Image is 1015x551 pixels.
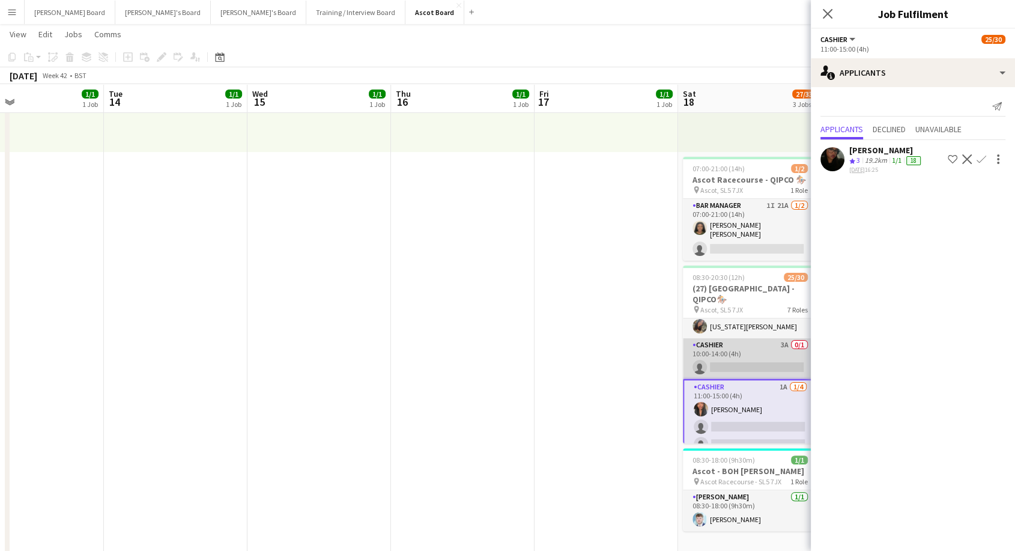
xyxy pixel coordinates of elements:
div: 1 Job [82,100,98,109]
span: 16 [394,95,411,109]
span: Unavailable [915,125,962,133]
span: Thu [396,88,411,99]
span: 07:00-21:00 (14h) [692,164,745,173]
span: 7 Roles [787,305,808,314]
div: 1 Job [369,100,385,109]
button: Ascot Board [405,1,464,24]
span: Wed [252,88,268,99]
h3: Ascot - BOH [PERSON_NAME] [683,466,817,476]
div: 18 [906,156,921,165]
span: 1/1 [656,90,673,99]
span: Sat [683,88,696,99]
span: 1/1 [225,90,242,99]
a: Edit [34,26,57,42]
button: Training / Interview Board [306,1,405,24]
span: Comms [94,29,121,40]
a: Comms [89,26,126,42]
h3: (27) [GEOGRAPHIC_DATA] - QIPCO🏇🏼 [683,283,817,305]
div: 19.2km [862,156,889,166]
span: 1 Role [790,477,808,486]
span: 14 [107,95,123,109]
span: Fri [539,88,549,99]
span: Tue [109,88,123,99]
span: Edit [38,29,52,40]
div: 1 Job [513,100,529,109]
app-card-role: Cashier1A1/411:00-15:00 (4h)[PERSON_NAME] [683,379,817,475]
div: BST [74,71,86,80]
div: 1 Job [656,100,672,109]
span: View [10,29,26,40]
span: 18 [681,95,696,109]
span: Week 42 [40,71,70,80]
div: [DATE] [10,70,37,82]
div: [PERSON_NAME] [849,145,923,156]
span: Cashier [820,35,847,44]
div: 16:25 [849,166,923,174]
h3: Ascot Racecourse - QIPCO 🏇🏼 [683,174,817,185]
span: 27/33 [792,90,816,99]
app-card-role: Bar Manager1I21A1/207:00-21:00 (14h)[PERSON_NAME] [PERSON_NAME] [683,199,817,261]
span: 25/30 [981,35,1005,44]
button: [PERSON_NAME] Board [25,1,115,24]
tcxspan: Call 07-10-2025 via 3CX [849,166,865,174]
span: 1/1 [512,90,529,99]
span: Ascot Racecourse - SL5 7JX [700,477,781,486]
app-job-card: 08:30-20:30 (12h)25/30(27) [GEOGRAPHIC_DATA] - QIPCO🏇🏼 Ascot, SL5 7JX7 Roles![PERSON_NAME][PERSON... [683,266,817,443]
h3: Job Fulfilment [811,6,1015,22]
div: 1 Job [226,100,241,109]
span: 1/1 [82,90,98,99]
span: 1/1 [369,90,386,99]
app-skills-label: 1/1 [892,156,901,165]
span: Jobs [64,29,82,40]
div: Applicants [811,58,1015,87]
app-job-card: 07:00-21:00 (14h)1/2Ascot Racecourse - QIPCO 🏇🏼 Ascot, SL5 7JX1 RoleBar Manager1I21A1/207:00-21:0... [683,157,817,261]
span: 1/1 [791,455,808,464]
app-job-card: 08:30-18:00 (9h30m)1/1Ascot - BOH [PERSON_NAME] Ascot Racecourse - SL5 7JX1 Role[PERSON_NAME]1/10... [683,448,817,531]
span: 25/30 [784,273,808,282]
app-card-role: Cashier3A0/110:00-14:00 (4h) [683,338,817,379]
span: 1/2 [791,164,808,173]
app-card-role: [PERSON_NAME]1/108:30-18:00 (9h30m)[PERSON_NAME] [683,490,817,531]
span: Ascot, SL5 7JX [700,305,743,314]
span: 08:30-20:30 (12h) [692,273,745,282]
span: Ascot, SL5 7JX [700,186,743,195]
span: 17 [538,95,549,109]
span: 15 [250,95,268,109]
div: 3 Jobs [793,100,816,109]
div: 11:00-15:00 (4h) [820,44,1005,53]
a: View [5,26,31,42]
a: Jobs [59,26,87,42]
button: [PERSON_NAME]'s Board [115,1,211,24]
button: Cashier [820,35,857,44]
span: Declined [873,125,906,133]
span: 08:30-18:00 (9h30m) [692,455,755,464]
button: [PERSON_NAME]'s Board [211,1,306,24]
span: 3 [856,156,860,165]
span: 1 Role [790,186,808,195]
span: Applicants [820,125,863,133]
